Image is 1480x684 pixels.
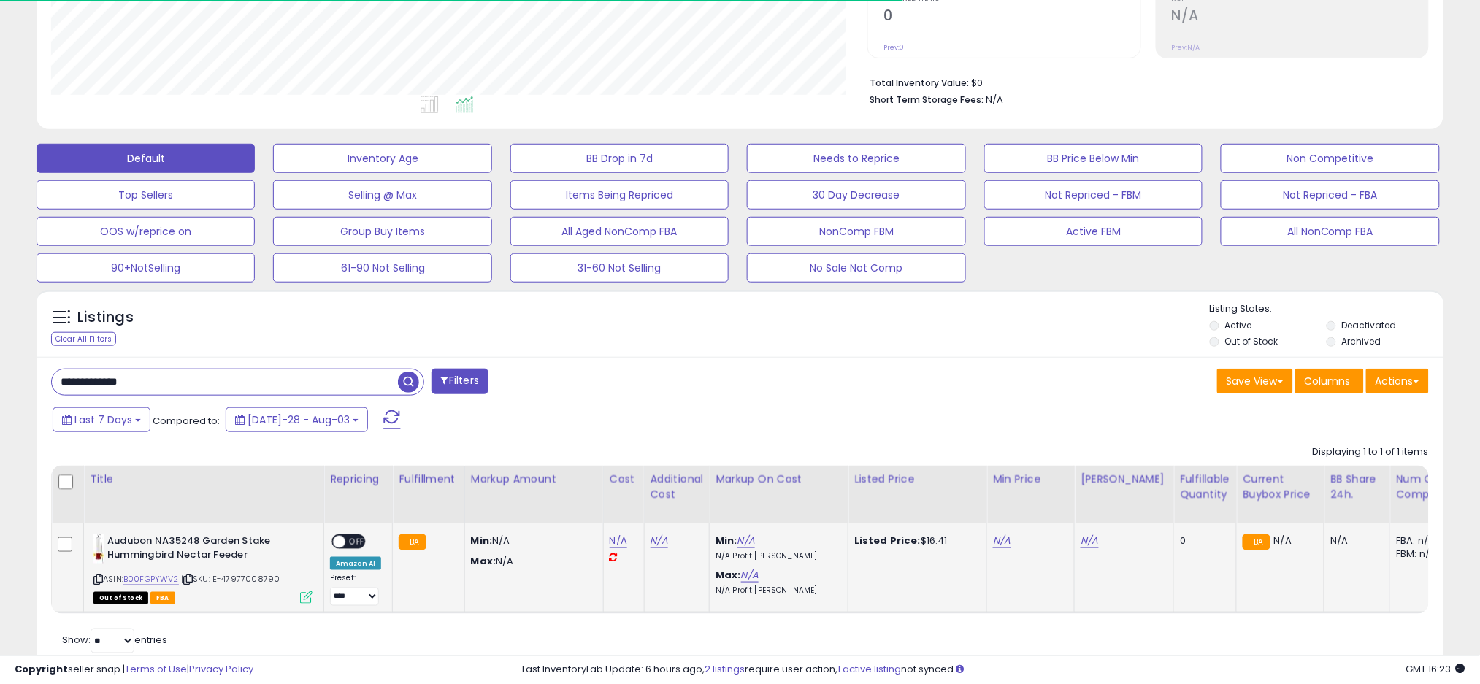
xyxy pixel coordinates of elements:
button: Not Repriced - FBA [1221,180,1439,210]
span: FBA [150,592,175,604]
h2: 0 [883,7,1140,27]
button: 31-60 Not Selling [510,253,729,283]
label: Archived [1341,335,1381,347]
b: Min: [716,534,737,547]
button: 90+NotSelling [37,253,255,283]
button: NonComp FBM [747,217,965,246]
button: BB Drop in 7d [510,144,729,173]
button: Group Buy Items [273,217,491,246]
small: FBA [399,534,426,550]
button: Selling @ Max [273,180,491,210]
div: BB Share 24h. [1330,472,1384,502]
button: Items Being Repriced [510,180,729,210]
small: Prev: N/A [1172,43,1200,52]
button: No Sale Not Comp [747,253,965,283]
a: N/A [1081,534,1098,548]
div: Last InventoryLab Update: 6 hours ago, require user action, not synced. [522,663,1465,677]
label: Active [1225,319,1252,331]
button: OOS w/reprice on [37,217,255,246]
a: N/A [610,534,627,548]
span: Last 7 Days [74,412,132,427]
button: Inventory Age [273,144,491,173]
button: Last 7 Days [53,407,150,432]
a: Terms of Use [125,662,187,676]
div: 0 [1180,534,1225,547]
label: Deactivated [1341,319,1396,331]
div: Markup on Cost [716,472,842,487]
b: Listed Price: [854,534,921,547]
h5: Listings [77,307,134,328]
div: Additional Cost [651,472,704,502]
div: Num of Comp. [1396,472,1449,502]
div: Displaying 1 to 1 of 1 items [1313,445,1429,459]
div: Repricing [330,472,386,487]
p: Listing States: [1210,302,1443,316]
span: Show: entries [62,633,167,647]
b: Short Term Storage Fees: [870,93,984,106]
div: Markup Amount [471,472,597,487]
button: Save View [1217,369,1293,393]
button: Needs to Reprice [747,144,965,173]
div: Fulfillment [399,472,458,487]
p: N/A [471,555,592,568]
div: FBA: n/a [1396,534,1444,547]
a: 2 listings [705,662,745,676]
strong: Copyright [15,662,68,676]
button: [DATE]-28 - Aug-03 [226,407,368,432]
div: Cost [610,472,638,487]
a: N/A [741,568,759,583]
button: Actions [1366,369,1429,393]
p: N/A [471,534,592,547]
button: 30 Day Decrease [747,180,965,210]
button: BB Price Below Min [984,144,1203,173]
small: Prev: 0 [883,43,904,52]
div: [PERSON_NAME] [1081,472,1167,487]
img: 31WydqoDx6L._SL40_.jpg [93,534,104,564]
span: Compared to: [153,414,220,428]
strong: Max: [471,554,496,568]
button: Default [37,144,255,173]
p: N/A Profit [PERSON_NAME] [716,585,837,596]
button: Not Repriced - FBM [984,180,1203,210]
span: 2025-08-11 16:23 GMT [1406,662,1465,676]
span: Columns [1305,374,1351,388]
b: Total Inventory Value: [870,77,969,89]
button: All Aged NonComp FBA [510,217,729,246]
label: Out of Stock [1225,335,1278,347]
p: N/A Profit [PERSON_NAME] [716,551,837,561]
div: $16.41 [854,534,975,547]
strong: Min: [471,534,493,547]
span: [DATE]-28 - Aug-03 [248,412,350,427]
div: Amazon AI [330,557,381,570]
div: Preset: [330,573,381,606]
button: Top Sellers [37,180,255,210]
h2: N/A [1172,7,1428,27]
span: | SKU: E-47977008790 [181,573,280,585]
div: FBM: n/a [1396,547,1444,561]
a: B00FGPYWV2 [123,573,179,585]
li: $0 [870,73,1418,91]
b: Audubon NA35248 Garden Stake Hummingbird Nectar Feeder [107,534,285,565]
a: N/A [993,534,1011,548]
a: N/A [651,534,668,548]
span: N/A [1274,534,1292,547]
div: Clear All Filters [51,332,116,346]
div: Listed Price [854,472,981,487]
span: OFF [345,536,369,548]
div: N/A [1330,534,1379,547]
span: N/A [986,93,1003,107]
button: Active FBM [984,217,1203,246]
small: FBA [1243,534,1270,550]
div: seller snap | | [15,663,253,677]
div: Title [90,472,318,487]
a: N/A [737,534,755,548]
button: 61-90 Not Selling [273,253,491,283]
div: Fulfillable Quantity [1180,472,1230,502]
th: The percentage added to the cost of goods (COGS) that forms the calculator for Min & Max prices. [710,466,848,523]
button: Filters [432,369,488,394]
button: Columns [1295,369,1364,393]
div: Min Price [993,472,1068,487]
span: All listings that are currently out of stock and unavailable for purchase on Amazon [93,592,148,604]
button: Non Competitive [1221,144,1439,173]
div: ASIN: [93,534,313,602]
